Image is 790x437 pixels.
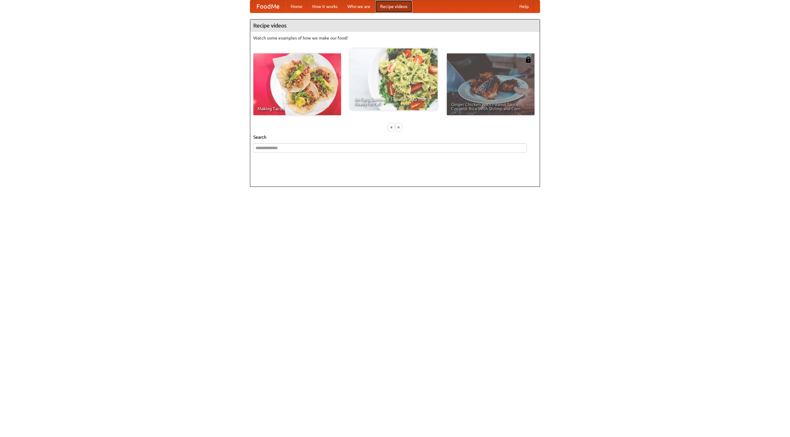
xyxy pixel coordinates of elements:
a: Making Tacos [253,53,341,115]
a: Recipe videos [375,0,412,13]
h4: Recipe videos [250,19,540,32]
a: Help [514,0,534,13]
p: Watch some examples of how we make our food! [253,35,537,41]
a: FoodMe [250,0,286,13]
div: « [389,123,394,131]
a: How it works [307,0,343,13]
img: 483408.png [525,57,531,63]
h5: Search [253,134,537,140]
div: » [396,123,401,131]
span: Making Tacos [258,107,337,111]
span: An Easy, Summery Tomato Pasta That's Ready for Fall [354,97,433,106]
a: An Easy, Summery Tomato Pasta That's Ready for Fall [350,48,438,110]
a: Who we are [343,0,375,13]
a: Home [286,0,307,13]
